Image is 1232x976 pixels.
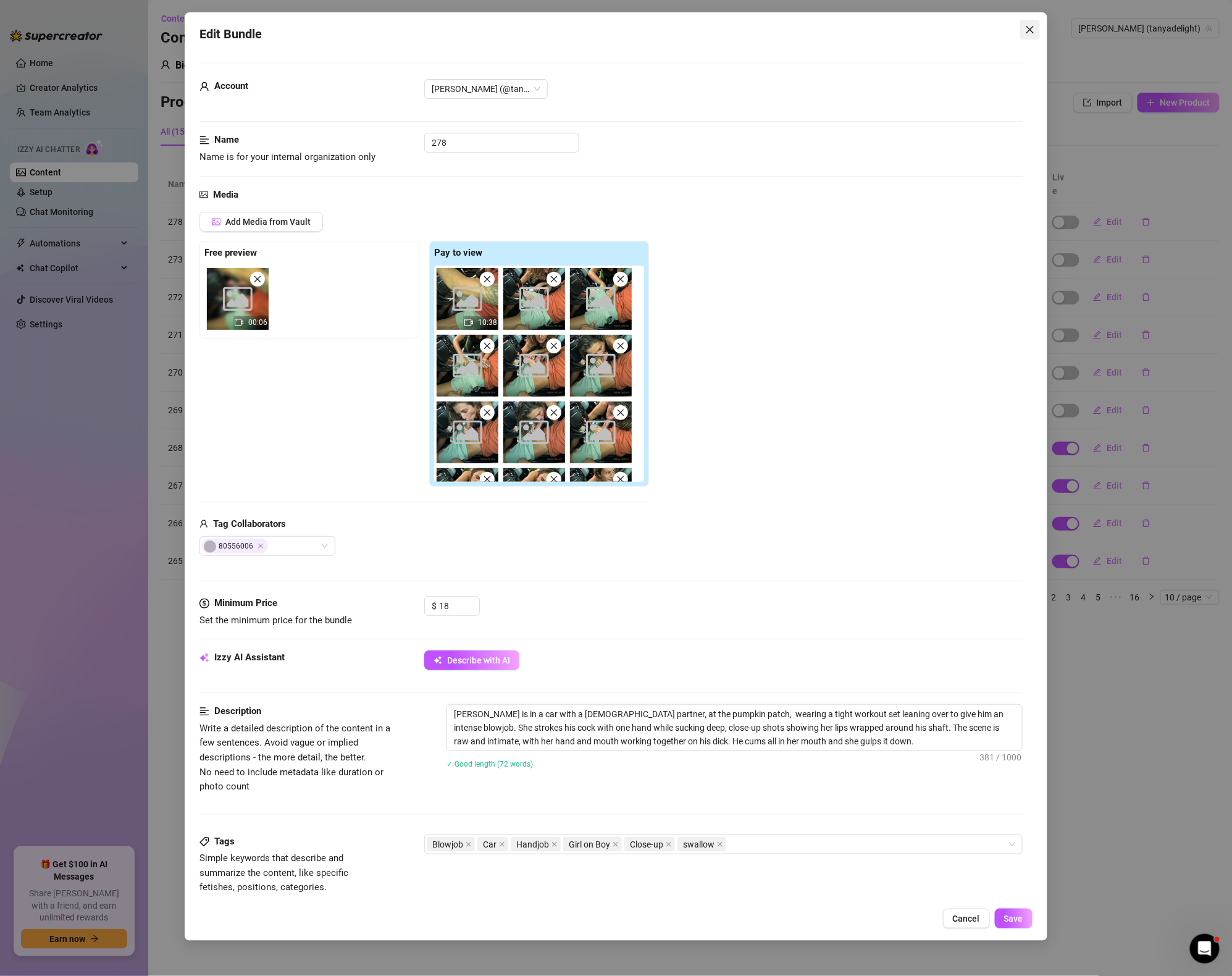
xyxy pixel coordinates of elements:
span: user [199,79,209,94]
button: Add Media from Vault [199,212,323,232]
strong: Description [214,705,261,717]
span: close [550,275,558,284]
span: tag [199,837,209,847]
span: 80556006 [202,539,268,553]
span: swallow [683,838,714,851]
span: close [253,275,262,284]
span: Simple keywords that describe and summarize the content, like specific fetishes, positions, categ... [199,852,348,893]
span: Close-up [624,837,675,852]
span: close [616,475,625,484]
button: Cancel [943,909,990,928]
input: Enter a name [424,133,579,153]
button: Save [995,909,1033,928]
span: 00:06 [248,318,267,327]
span: Edit Bundle [199,25,262,44]
span: user [199,517,208,532]
span: close [550,408,558,417]
span: picture [212,217,220,226]
span: Handjob [511,837,561,852]
span: close [483,342,492,350]
span: video-camera [235,318,243,327]
strong: Izzy AI Assistant [214,652,285,663]
span: align-left [199,704,209,719]
span: 10:38 [478,318,497,327]
iframe: Intercom live chat [1190,934,1220,964]
span: dollar [199,596,209,611]
span: close [483,408,492,417]
span: Add Media from Vault [225,217,311,227]
span: Cancel [953,914,980,923]
div: 10:38 [437,268,498,330]
span: Handjob [516,838,549,851]
button: Describe with AI [424,650,519,670]
span: close [613,841,619,848]
span: Girl on Boy [563,837,622,852]
strong: Media [213,189,238,200]
span: Name is for your internal organization only [199,151,375,162]
span: ✓ Good length (72 words) [446,760,533,768]
span: Set the minimum price for the bundle [199,615,352,626]
div: 00:06 [207,268,269,330]
span: Save [1004,914,1023,923]
span: close [499,841,505,848]
span: Blowjob [432,838,463,851]
strong: Free preview [204,247,257,258]
span: Tanya (@tanyadelight) [432,80,540,98]
span: close [550,342,558,350]
span: close [616,275,625,284]
strong: Name [214,134,239,145]
span: close [551,841,558,848]
strong: Tags [214,836,235,847]
span: close [483,475,492,484]
span: Close [258,543,264,549]
span: Close-up [630,838,663,851]
span: close [616,408,625,417]
span: close [466,841,472,848]
span: close [666,841,672,848]
span: Describe with AI [447,655,510,665]
span: Car [483,838,497,851]
span: close [616,342,625,350]
span: close [550,475,558,484]
strong: Account [214,80,248,91]
span: close [483,275,492,284]
textarea: [PERSON_NAME] is in a car with a [DEMOGRAPHIC_DATA] partner, at the pumpkin patch, wearing a tigh... [447,705,1022,751]
span: swallow [677,837,726,852]
strong: Pay to view [434,247,482,258]
span: close [717,841,723,848]
span: Car [477,837,508,852]
span: Blowjob [427,837,475,852]
span: Close [1020,25,1040,35]
strong: Tag Collaborators [213,518,286,529]
button: Close [1020,20,1040,40]
span: picture [199,188,208,203]
span: close [1025,25,1035,35]
span: video-camera [464,318,473,327]
strong: Minimum Price [214,597,277,608]
span: Girl on Boy [569,838,610,851]
span: align-left [199,133,209,148]
span: Write a detailed description of the content in a few sentences. Avoid vague or implied descriptio... [199,723,390,792]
